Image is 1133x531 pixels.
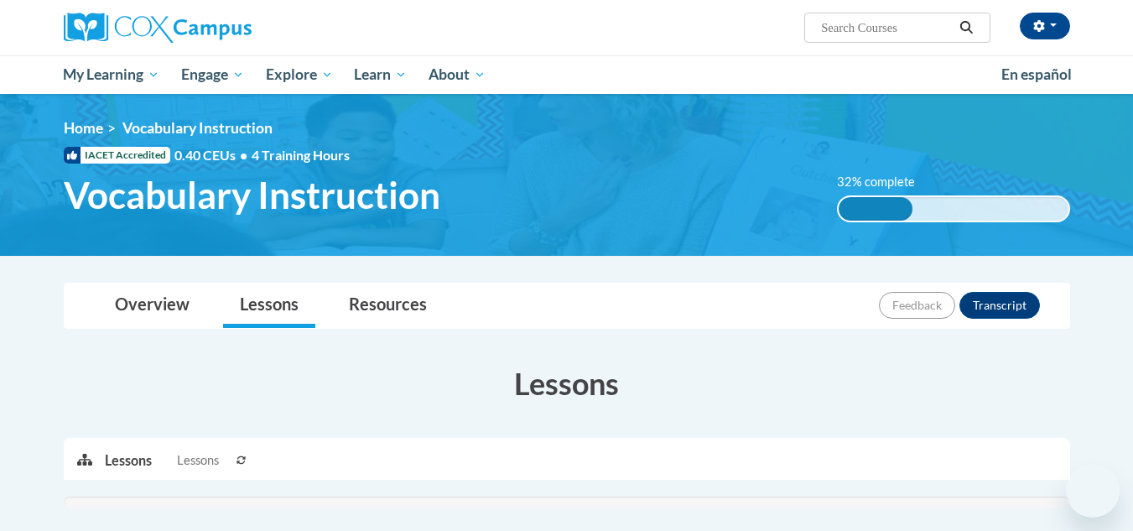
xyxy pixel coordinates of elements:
[343,55,418,94] a: Learn
[1001,65,1072,83] span: En español
[990,57,1083,92] a: En español
[252,147,350,163] span: 4 Training Hours
[429,65,486,85] span: About
[64,173,440,217] span: Vocabulary Instruction
[418,55,496,94] a: About
[177,451,219,470] span: Lessons
[181,65,244,85] span: Engage
[174,146,252,164] span: 0.40 CEUs
[839,197,912,221] div: 32% complete
[954,18,979,38] button: Search
[64,147,170,164] span: IACET Accredited
[819,18,954,38] input: Search Courses
[837,173,933,191] label: 32% complete
[354,65,407,85] span: Learn
[63,65,159,85] span: My Learning
[1066,464,1120,518] iframe: Button to launch messaging window
[266,65,333,85] span: Explore
[53,55,171,94] a: My Learning
[959,292,1040,319] button: Transcript
[39,55,1095,94] div: Main menu
[105,451,152,470] p: Lessons
[255,55,344,94] a: Explore
[64,119,103,137] a: Home
[64,13,382,43] a: Cox Campus
[64,13,252,43] img: Cox Campus
[240,147,247,163] span: •
[332,284,444,328] a: Resources
[64,362,1070,404] h3: Lessons
[122,119,273,137] span: Vocabulary Instruction
[98,284,206,328] a: Overview
[170,55,255,94] a: Engage
[879,292,955,319] button: Feedback
[223,284,315,328] a: Lessons
[1020,13,1070,39] button: Account Settings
